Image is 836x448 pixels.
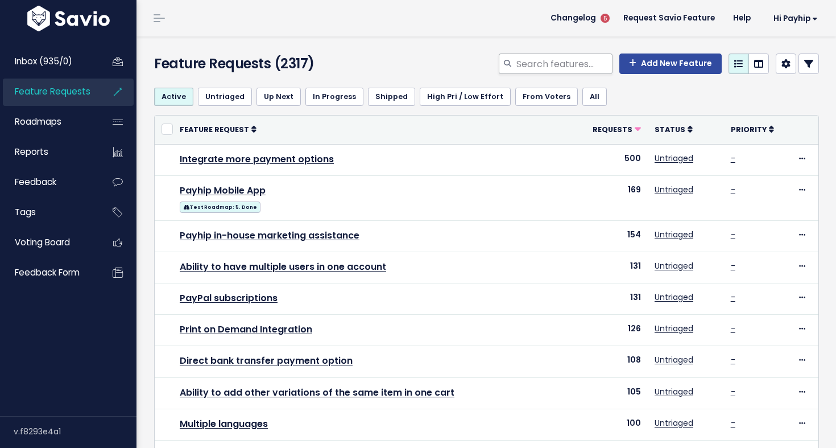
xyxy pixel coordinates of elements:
[655,386,693,397] a: Untriaged
[731,386,735,397] a: -
[180,354,353,367] a: Direct bank transfer payment option
[15,146,48,158] span: Reports
[576,283,648,315] td: 131
[655,291,693,303] a: Untriaged
[576,175,648,220] td: 169
[576,252,648,283] td: 131
[15,85,90,97] span: Feature Requests
[180,323,312,336] a: Print on Demand Integration
[619,54,722,74] a: Add New Feature
[551,14,596,22] span: Changelog
[655,260,693,272] a: Untriaged
[576,144,648,175] td: 500
[15,206,36,218] span: Tags
[655,153,693,164] a: Untriaged
[655,125,685,134] span: Status
[576,409,648,440] td: 100
[576,315,648,346] td: 126
[655,323,693,334] a: Untriaged
[154,54,365,74] h4: Feature Requests (2317)
[655,184,693,195] a: Untriaged
[3,109,94,135] a: Roadmaps
[731,417,735,429] a: -
[180,229,359,242] a: Payhip in-house marketing assistance
[731,124,774,135] a: Priority
[3,229,94,256] a: Voting Board
[14,417,136,446] div: v.f8293e4a1
[655,417,693,429] a: Untriaged
[760,10,827,27] a: Hi Payhip
[724,10,760,27] a: Help
[180,153,334,166] a: Integrate more payment options
[731,125,767,134] span: Priority
[15,236,70,248] span: Voting Board
[15,266,80,278] span: Feedback form
[198,88,252,106] a: Untriaged
[180,386,454,399] a: Ability to add other variations of the same item in one cart
[154,88,819,106] ul: Filter feature requests
[515,88,578,106] a: From Voters
[24,6,113,31] img: logo-white.9d6f32f41409.svg
[3,48,94,75] a: Inbox (935/0)
[305,88,363,106] a: In Progress
[180,199,260,213] a: Test Roadmap: 5. Done
[731,354,735,365] a: -
[3,139,94,165] a: Reports
[731,260,735,272] a: -
[576,377,648,409] td: 105
[773,14,818,23] span: Hi Payhip
[731,229,735,240] a: -
[180,291,278,305] a: PayPal subscriptions
[731,291,735,303] a: -
[731,184,735,195] a: -
[15,176,56,188] span: Feedback
[180,202,260,213] span: Test Roadmap: 5. Done
[368,88,415,106] a: Shipped
[180,417,268,430] a: Multiple languages
[154,88,193,106] a: Active
[655,124,693,135] a: Status
[3,199,94,225] a: Tags
[731,323,735,334] a: -
[593,124,641,135] a: Requests
[180,184,266,197] a: Payhip Mobile App
[655,354,693,365] a: Untriaged
[576,220,648,252] td: 154
[3,169,94,195] a: Feedback
[582,88,607,106] a: All
[256,88,301,106] a: Up Next
[3,79,94,105] a: Feature Requests
[614,10,724,27] a: Request Savio Feature
[180,125,249,134] span: Feature Request
[180,260,386,273] a: Ability to have multiple users in one account
[655,229,693,240] a: Untriaged
[593,125,632,134] span: Requests
[601,14,610,23] span: 5
[731,153,735,164] a: -
[3,260,94,286] a: Feedback form
[180,124,256,135] a: Feature Request
[515,54,612,74] input: Search features...
[15,116,61,128] span: Roadmaps
[576,346,648,377] td: 108
[420,88,511,106] a: High Pri / Low Effort
[15,55,72,67] span: Inbox (935/0)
